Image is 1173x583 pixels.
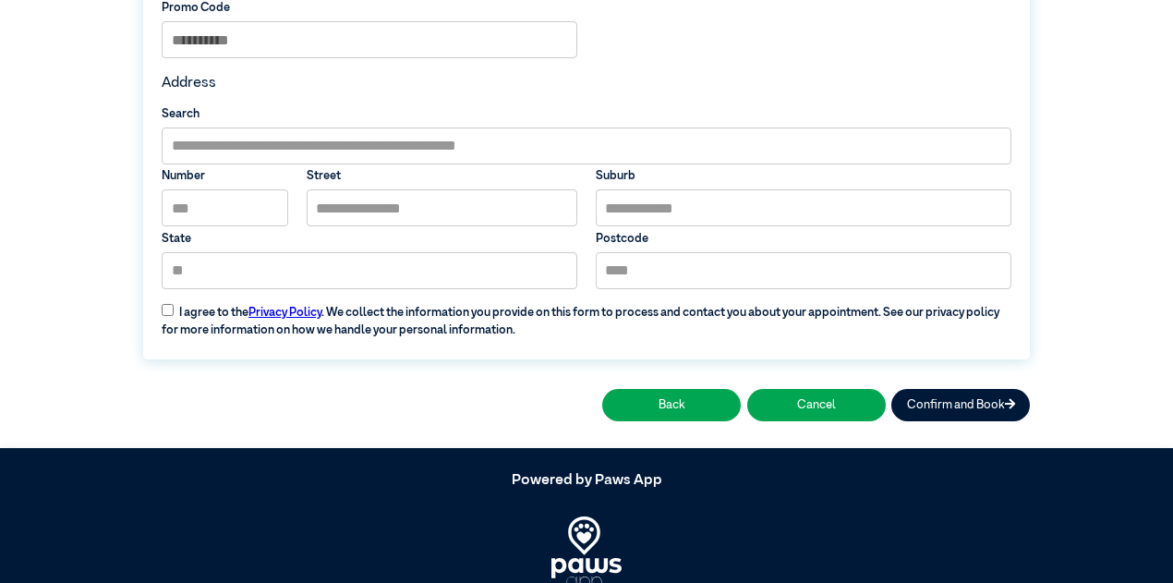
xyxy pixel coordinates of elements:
[307,167,578,185] label: Street
[248,307,321,319] a: Privacy Policy
[596,167,1011,185] label: Suburb
[596,230,1011,248] label: Postcode
[891,389,1030,421] button: Confirm and Book
[162,167,288,185] label: Number
[152,292,1020,339] label: I agree to the . We collect the information you provide on this form to process and contact you a...
[162,230,577,248] label: State
[602,389,741,421] button: Back
[162,105,1011,123] label: Search
[747,389,886,421] button: Cancel
[143,472,1030,490] h5: Powered by Paws App
[162,128,1011,164] input: Search by Suburb
[162,304,174,316] input: I agree to thePrivacy Policy. We collect the information you provide on this form to process and ...
[162,75,1011,92] h4: Address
